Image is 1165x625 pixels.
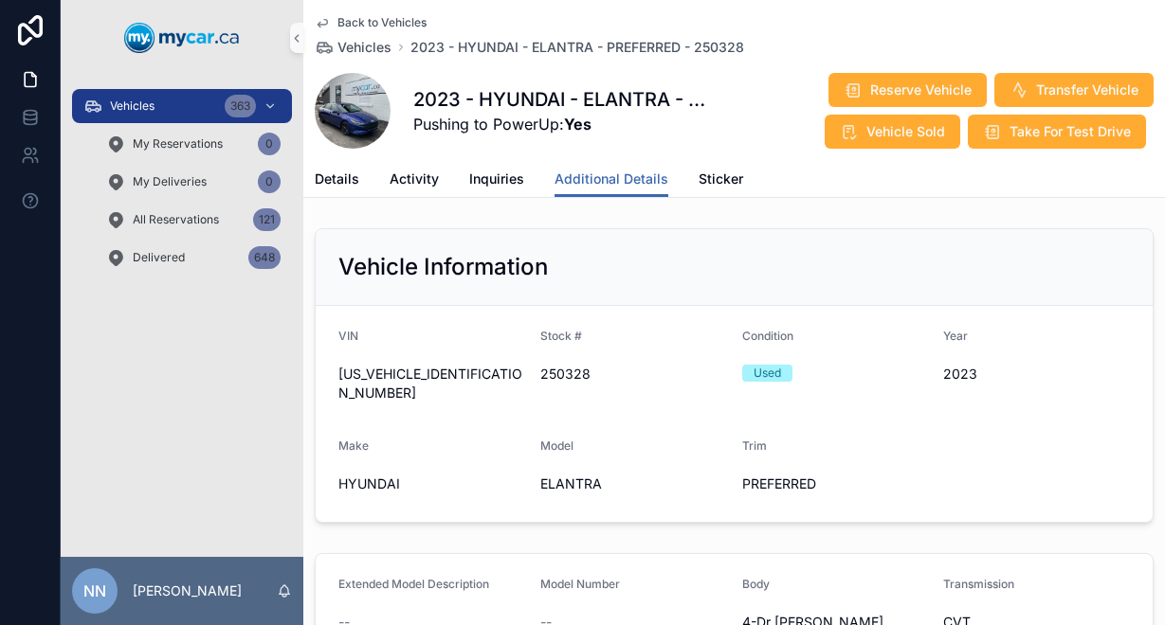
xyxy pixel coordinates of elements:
span: Model Number [540,577,620,591]
strong: Yes [564,115,592,134]
span: [US_VEHICLE_IDENTIFICATION_NUMBER] [338,365,525,402]
span: Additional Details [555,170,668,188]
span: Activity [390,170,439,188]
div: 363 [225,95,256,117]
span: Transmission [943,577,1014,591]
button: Transfer Vehicle [994,73,1154,107]
a: 2023 - HYUNDAI - ELANTRA - PREFERRED - 250328 [410,38,744,57]
p: [PERSON_NAME] [133,581,242,600]
span: My Deliveries [133,174,207,189]
h1: 2023 - HYUNDAI - ELANTRA - PREFERRED - 250328 [413,86,716,113]
div: 648 [248,246,281,269]
span: Stock # [540,329,582,343]
span: My Reservations [133,136,223,152]
div: 0 [258,170,281,193]
img: App logo [124,23,240,53]
span: Year [943,329,968,343]
span: Condition [742,329,793,343]
span: Body [742,577,770,591]
div: Used [754,365,781,382]
div: 0 [258,133,281,155]
button: Reserve Vehicle [828,73,987,107]
span: Reserve Vehicle [870,80,972,99]
a: Vehicles [315,38,391,57]
span: Make [338,438,369,453]
a: Inquiries [469,162,524,200]
span: All Reservations [133,212,219,227]
span: Transfer Vehicle [1036,80,1138,99]
h2: Vehicle Information [338,252,548,282]
a: Back to Vehicles [315,15,427,30]
a: All Reservations121 [95,203,292,237]
span: Pushing to PowerUp: [413,113,716,135]
a: Details [315,162,359,200]
span: Inquiries [469,170,524,188]
a: Activity [390,162,439,200]
a: My Deliveries0 [95,165,292,199]
span: Back to Vehicles [337,15,427,30]
span: Model [540,438,573,453]
a: My Reservations0 [95,127,292,161]
span: Trim [742,438,767,453]
span: Extended Model Description [338,577,489,591]
span: 250328 [540,365,727,384]
span: Vehicle Sold [866,122,945,141]
span: ELANTRA [540,474,727,493]
span: 2023 [943,365,1130,384]
a: Additional Details [555,162,668,198]
a: Delivered648 [95,241,292,275]
a: Vehicles363 [72,89,292,123]
button: Vehicle Sold [825,115,960,149]
span: Delivered [133,250,185,265]
span: Vehicles [110,98,155,114]
a: Sticker [699,162,743,200]
span: Take For Test Drive [1010,122,1131,141]
div: 121 [253,208,281,231]
button: Take For Test Drive [968,115,1146,149]
div: scrollable content [61,76,303,299]
span: Sticker [699,170,743,188]
span: PREFERRED [742,474,929,493]
span: VIN [338,329,358,343]
span: Vehicles [337,38,391,57]
span: HYUNDAI [338,474,525,493]
span: Details [315,170,359,188]
span: NN [83,580,106,602]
